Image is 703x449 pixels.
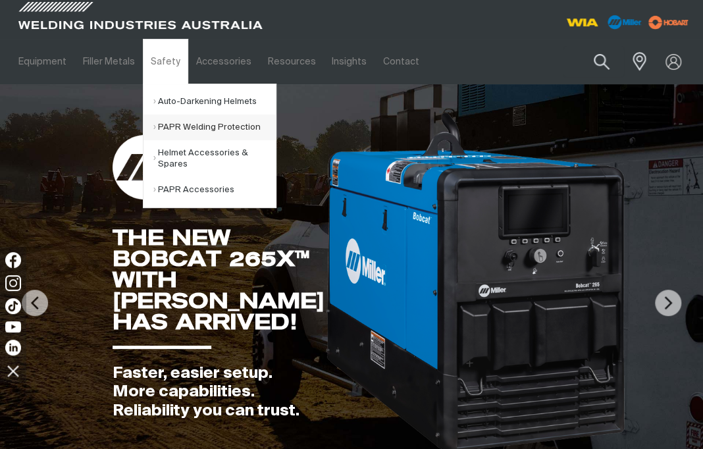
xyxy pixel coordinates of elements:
[5,252,21,268] img: Facebook
[153,177,276,203] a: PAPR Accessories
[260,39,324,84] a: Resources
[5,340,21,356] img: LinkedIn
[153,140,276,177] a: Helmet Accessories & Spares
[143,39,188,84] a: Safety
[644,13,692,32] img: miller
[153,115,276,140] a: PAPR Welding Protection
[5,275,21,291] img: Instagram
[188,39,259,84] a: Accessories
[5,321,21,332] img: YouTube
[563,46,624,77] input: Product name or item number...
[153,89,276,115] a: Auto-Darkening Helmets
[11,39,522,84] nav: Main
[22,290,48,316] img: PrevArrow
[74,39,142,84] a: Filler Metals
[113,364,325,421] div: Faster, easier setup. More capabilities. Reliability you can trust.
[579,46,624,77] button: Search products
[11,39,74,84] a: Equipment
[5,298,21,314] img: TikTok
[143,84,276,208] ul: Safety Submenu
[2,359,24,382] img: hide socials
[655,290,681,316] img: NextArrow
[113,227,325,332] div: THE NEW BOBCAT 265X™ WITH [PERSON_NAME] HAS ARRIVED!
[375,39,427,84] a: Contact
[324,39,375,84] a: Insights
